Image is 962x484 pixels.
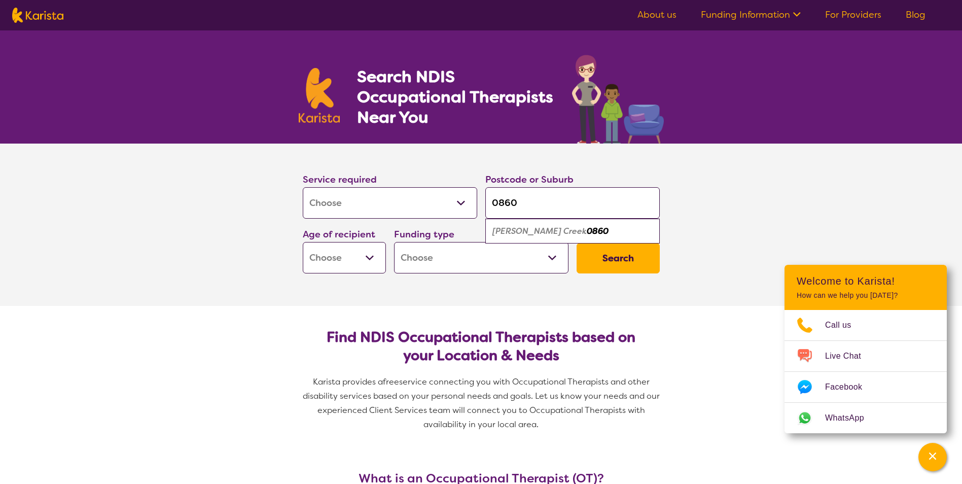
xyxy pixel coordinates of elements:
[825,410,876,426] span: WhatsApp
[825,349,873,364] span: Live Chat
[303,376,662,430] span: service connecting you with Occupational Therapists and other disability services based on your p...
[299,68,340,123] img: Karista logo
[825,318,864,333] span: Call us
[490,222,655,241] div: Tennant Creek 0860
[492,226,587,236] em: [PERSON_NAME] Creek
[394,228,454,240] label: Funding type
[785,310,947,433] ul: Choose channel
[313,376,383,387] span: Karista provides a
[637,9,676,21] a: About us
[383,376,399,387] span: free
[357,66,554,127] h1: Search NDIS Occupational Therapists Near You
[825,9,881,21] a: For Providers
[918,443,947,471] button: Channel Menu
[906,9,925,21] a: Blog
[797,275,935,287] h2: Welcome to Karista!
[303,228,375,240] label: Age of recipient
[12,8,63,23] img: Karista logo
[701,9,801,21] a: Funding Information
[785,265,947,433] div: Channel Menu
[797,291,935,300] p: How can we help you [DATE]?
[303,174,377,186] label: Service required
[785,403,947,433] a: Web link opens in a new tab.
[587,226,609,236] em: 0860
[577,243,660,273] button: Search
[572,55,664,144] img: occupational-therapy
[311,328,652,365] h2: Find NDIS Occupational Therapists based on your Location & Needs
[485,187,660,219] input: Type
[825,379,874,395] span: Facebook
[485,174,574,186] label: Postcode or Suburb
